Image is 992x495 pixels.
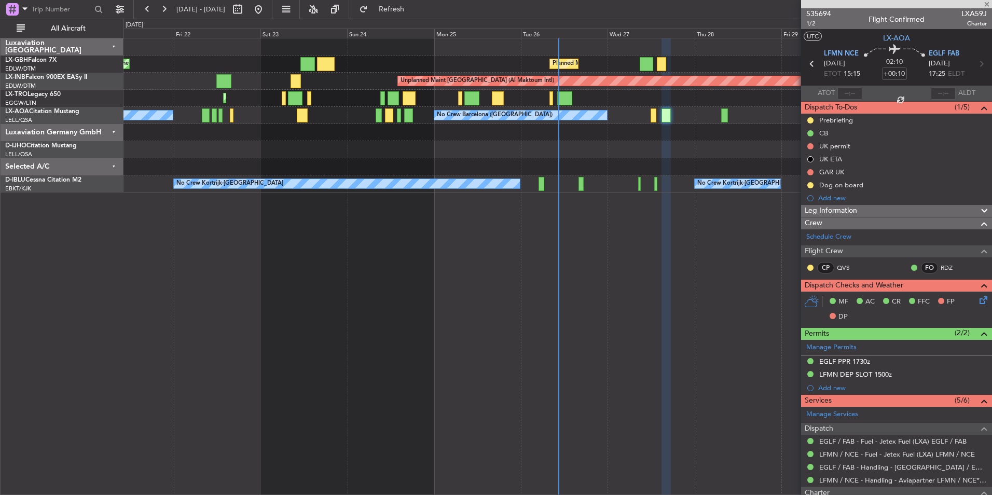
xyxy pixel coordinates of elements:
span: ALDT [958,88,975,99]
span: (1/5) [955,102,970,113]
a: EGLF / FAB - Handling - [GEOGRAPHIC_DATA] / EGLF / FAB [819,463,987,472]
div: Planned Maint Nice ([GEOGRAPHIC_DATA]) [553,56,668,72]
div: Mon 25 [434,29,521,38]
a: Manage Services [806,409,858,420]
span: [DATE] [929,59,950,69]
a: LFMN / NCE - Fuel - Jetex Fuel (LXA) LFMN / NCE [819,450,975,459]
a: LX-GBHFalcon 7X [5,57,57,63]
span: Crew [805,217,822,229]
div: Tue 26 [521,29,608,38]
span: (2/2) [955,327,970,338]
span: DP [838,312,848,322]
a: Schedule Crew [806,232,851,242]
span: LX-TRO [5,91,27,98]
a: LFMN / NCE - Handling - Aviapartner LFMN / NCE*****MY HANDLING**** [819,476,987,485]
button: Refresh [354,1,417,18]
span: AC [865,297,875,307]
div: Flight Confirmed [869,14,925,25]
span: Dispatch [805,423,833,435]
div: EGLF PPR 1730z [819,357,870,366]
span: FFC [918,297,930,307]
div: Sun 24 [347,29,434,38]
span: 02:10 [886,57,903,67]
span: 535694 [806,8,831,19]
span: EGLF FAB [929,49,959,59]
span: [DATE] - [DATE] [176,5,225,14]
a: D-IJHOCitation Mustang [5,143,77,149]
a: LX-AOACitation Mustang [5,108,79,115]
span: ETOT [824,69,841,79]
div: UK ETA [819,155,842,163]
span: LX-INB [5,74,25,80]
a: QVS [837,263,860,272]
button: UTC [804,32,822,41]
div: Thu 28 [695,29,781,38]
span: MF [838,297,848,307]
span: Charter [961,19,987,28]
span: All Aircraft [27,25,109,32]
span: Dispatch Checks and Weather [805,280,903,292]
span: Leg Information [805,205,857,217]
span: 17:25 [929,69,945,79]
a: EBKT/KJK [5,185,31,192]
span: (5/6) [955,395,970,406]
a: LELL/QSA [5,150,32,158]
span: LX-GBH [5,57,28,63]
span: FP [947,297,955,307]
a: EDLW/DTM [5,82,36,90]
input: Trip Number [32,2,91,17]
span: ELDT [948,69,965,79]
div: Sat 23 [260,29,347,38]
div: No Crew Kortrijk-[GEOGRAPHIC_DATA] [176,176,283,191]
div: Thu 21 [87,29,173,38]
span: LFMN NCE [824,49,859,59]
div: No Crew Kortrijk-[GEOGRAPHIC_DATA] [697,176,804,191]
a: LX-INBFalcon 900EX EASy II [5,74,87,80]
span: LX-AOA [883,33,910,44]
span: D-IJHO [5,143,26,149]
div: LFMN DEP SLOT 1500z [819,370,892,379]
a: EDLW/DTM [5,65,36,73]
a: Manage Permits [806,342,857,353]
span: [DATE] [824,59,845,69]
a: LX-TROLegacy 650 [5,91,61,98]
a: EGGW/LTN [5,99,36,107]
span: 15:15 [844,69,860,79]
span: CR [892,297,901,307]
div: Fri 22 [174,29,260,38]
div: Unplanned Maint [GEOGRAPHIC_DATA] (Al Maktoum Intl) [401,73,554,89]
button: All Aircraft [11,20,113,37]
span: Dispatch To-Dos [805,102,857,114]
div: Fri 29 [781,29,868,38]
span: Permits [805,328,829,340]
div: Wed 27 [608,29,694,38]
a: LELL/QSA [5,116,32,124]
div: UK permit [819,142,850,150]
a: D-IBLUCessna Citation M2 [5,177,81,183]
span: LX-AOA [5,108,29,115]
div: Add new [818,383,987,392]
span: Flight Crew [805,245,843,257]
span: Refresh [370,6,414,13]
div: Dog on board [819,181,863,189]
a: EGLF / FAB - Fuel - Jetex Fuel (LXA) EGLF / FAB [819,437,967,446]
div: No Crew Barcelona ([GEOGRAPHIC_DATA]) [437,107,553,123]
div: CB [819,129,828,137]
span: 1/2 [806,19,831,28]
a: RDZ [941,263,964,272]
div: Add new [818,194,987,202]
span: ATOT [818,88,835,99]
span: Services [805,395,832,407]
div: GAR UK [819,168,844,176]
span: D-IBLU [5,177,25,183]
div: [DATE] [126,21,143,30]
div: CP [817,262,834,273]
span: LXA59J [961,8,987,19]
div: Prebriefing [819,116,853,125]
div: FO [921,262,938,273]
